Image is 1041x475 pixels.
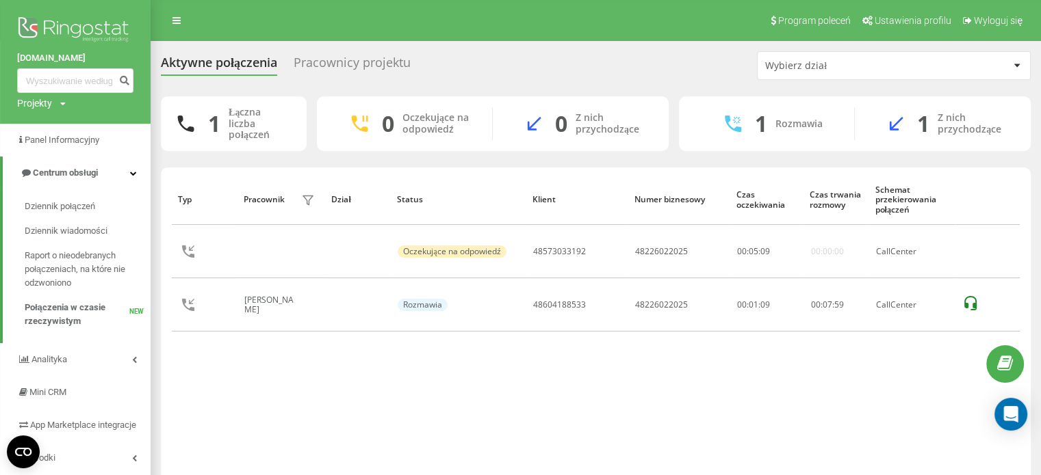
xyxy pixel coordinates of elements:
[25,200,95,213] span: Dziennik połączeń
[576,112,648,135] div: Z nich przychodzące
[811,300,844,310] div: : :
[994,398,1027,431] div: Open Intercom Messenger
[810,190,862,210] div: Czas trwania rozmowy
[533,300,586,310] div: 48604188533
[17,51,133,65] a: [DOMAIN_NAME]
[760,245,770,257] span: 09
[17,96,52,110] div: Projekty
[31,354,67,364] span: Analityka
[398,245,506,258] div: Oczekujące na odpowiedź
[635,300,688,310] div: 48226022025
[30,420,136,430] span: App Marketplace integracje
[775,118,823,130] div: Rozmawia
[765,60,929,72] div: Wybierz dział
[811,299,821,310] span: 00
[736,190,797,210] div: Czas oczekiwania
[749,245,758,257] span: 05
[876,300,947,310] div: CallCenter
[382,111,394,137] div: 0
[398,299,448,311] div: Rozmawia
[29,387,66,397] span: Mini CRM
[17,68,133,93] input: Wyszukiwanie według numeru
[161,55,277,77] div: Aktywne połączenia
[208,111,220,137] div: 1
[533,247,586,256] div: 48573033192
[555,111,567,137] div: 0
[823,299,832,310] span: 07
[25,224,107,238] span: Dziennik wiadomości
[244,195,285,204] div: Pracownik
[402,112,472,135] div: Oczekujące na odpowiedź
[974,15,1023,26] span: Wyloguj się
[25,135,99,145] span: Panel Informacyjny
[25,295,151,334] a: Połączenia w czasie rzeczywistymNEW
[875,185,948,215] div: Schemat przekierowania połączeń
[25,219,151,243] a: Dziennik wiadomości
[737,245,747,257] span: 00
[875,15,951,26] span: Ustawienia profilu
[876,247,947,256] div: CallCenter
[917,111,929,137] div: 1
[755,111,767,137] div: 1
[229,107,290,141] div: Łączna liczba połączeń
[17,14,133,48] img: Ringostat logo
[7,435,40,468] button: Open CMP widget
[834,299,844,310] span: 59
[294,55,411,77] div: Pracownicy projektu
[397,195,519,204] div: Status
[737,247,770,256] div: : :
[811,247,844,256] div: 00:00:00
[778,15,851,26] span: Program poleceń
[25,194,151,219] a: Dziennik połączeń
[532,195,621,204] div: Klient
[25,301,129,328] span: Połączenia w czasie rzeczywistym
[178,195,230,204] div: Typ
[331,195,383,204] div: Dział
[938,112,1010,135] div: Z nich przychodzące
[33,167,98,178] span: Centrum obsługi
[25,243,151,295] a: Raport o nieodebranych połączeniach, na które nie odzwoniono
[244,295,298,315] div: [PERSON_NAME]
[3,157,151,189] a: Centrum obsługi
[737,300,796,310] div: 00:01:09
[31,452,55,463] span: Środki
[635,247,688,256] div: 48226022025
[634,195,723,204] div: Numer biznesowy
[25,249,144,290] span: Raport o nieodebranych połączeniach, na które nie odzwoniono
